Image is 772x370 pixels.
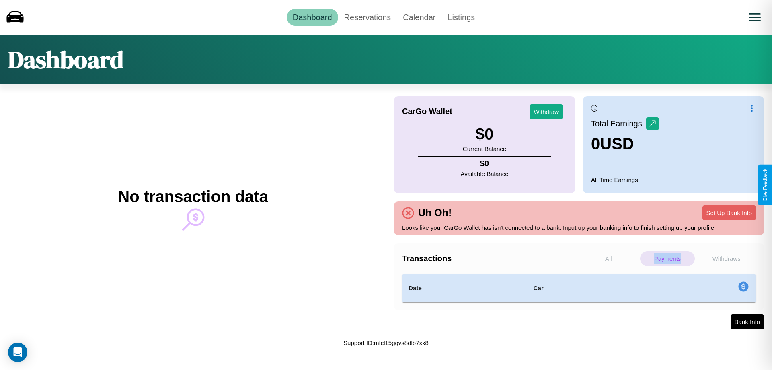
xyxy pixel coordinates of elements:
h3: 0 USD [591,135,659,153]
p: Support ID: mfcl15gqvs8dlb7xx8 [343,337,429,348]
h4: Uh Oh! [414,207,456,219]
div: Give Feedback [762,169,768,201]
h4: Date [409,283,520,293]
p: All Time Earnings [591,174,756,185]
p: Payments [640,251,695,266]
h2: No transaction data [118,188,268,206]
p: Current Balance [463,143,506,154]
p: Looks like your CarGo Wallet has isn't connected to a bank. Input up your banking info to finish ... [402,222,756,233]
button: Withdraw [530,104,563,119]
h4: Car [533,283,630,293]
a: Reservations [338,9,397,26]
h4: CarGo Wallet [402,107,452,116]
p: All [581,251,636,266]
p: Withdraws [699,251,754,266]
h1: Dashboard [8,43,123,76]
a: Dashboard [287,9,338,26]
h4: Transactions [402,254,579,263]
a: Calendar [397,9,441,26]
button: Bank Info [731,314,764,329]
div: Open Intercom Messenger [8,343,27,362]
button: Open menu [743,6,766,29]
p: Available Balance [461,168,509,179]
h4: $ 0 [461,159,509,168]
h3: $ 0 [463,125,506,143]
p: Total Earnings [591,116,646,131]
table: simple table [402,274,756,302]
button: Set Up Bank Info [702,205,756,220]
a: Listings [441,9,481,26]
